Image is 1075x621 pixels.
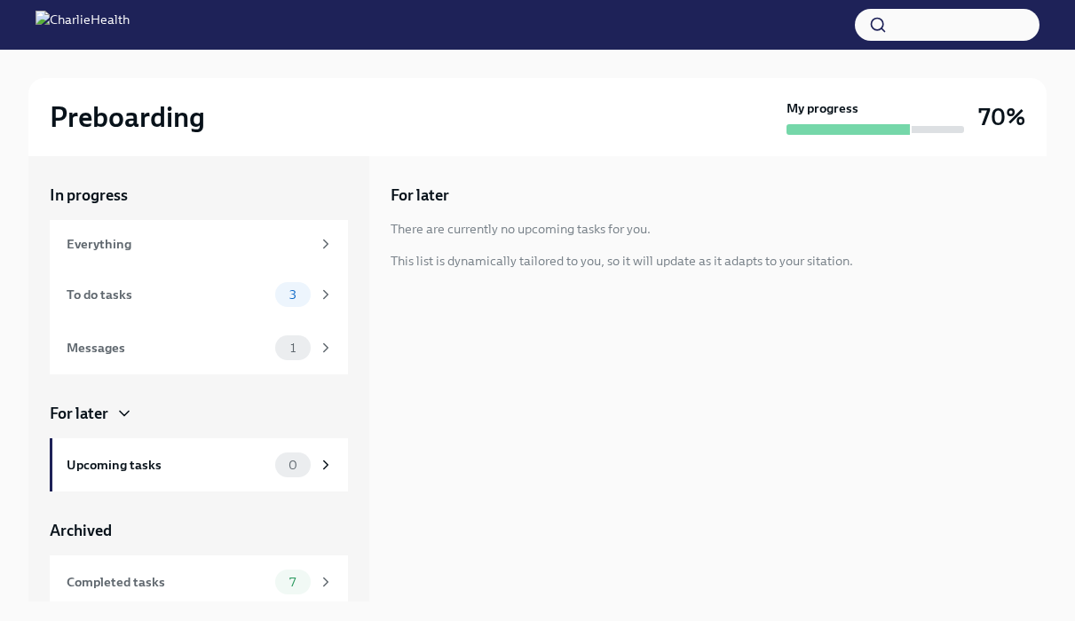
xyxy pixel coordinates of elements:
a: To do tasks3 [50,268,348,321]
div: Completed tasks [67,572,268,592]
a: For later [50,403,348,424]
span: 1 [280,342,306,355]
a: Archived [50,520,348,541]
span: 3 [279,288,307,302]
div: Upcoming tasks [67,455,268,475]
div: For later [50,403,108,424]
a: Upcoming tasks0 [50,438,348,491]
h3: 70% [978,101,1025,133]
div: Messages [67,338,268,358]
h5: For later [391,185,449,206]
div: To do tasks [67,285,268,304]
a: Everything [50,220,348,268]
div: This list is dynamically tailored to you, so it will update as it adapts to your sitation. [391,252,853,270]
span: 7 [279,576,306,589]
a: Messages1 [50,321,348,374]
img: CharlieHealth [36,11,130,39]
h2: Preboarding [50,99,205,135]
a: In progress [50,185,348,206]
div: There are currently no upcoming tasks for you. [391,220,651,238]
span: 0 [278,459,308,472]
a: Completed tasks7 [50,555,348,609]
strong: My progress [786,99,858,117]
div: Everything [67,234,311,254]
